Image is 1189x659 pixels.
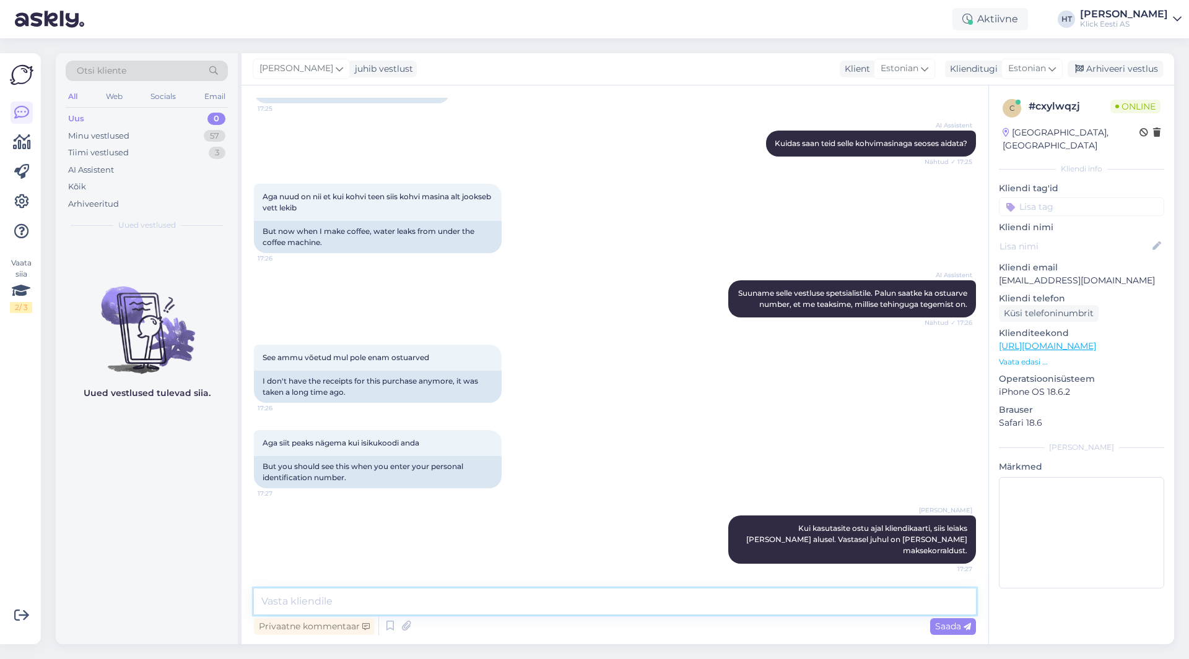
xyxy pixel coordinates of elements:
[77,64,126,77] span: Otsi kliente
[263,353,429,362] span: See ammu võetud mul pole enam ostuarved
[56,264,238,376] img: No chats
[258,489,304,498] span: 17:27
[254,618,375,635] div: Privaatne kommentaar
[68,113,84,125] div: Uus
[999,416,1164,429] p: Safari 18.6
[999,163,1164,174] div: Kliendi info
[1058,11,1075,28] div: HT
[148,88,178,105] div: Socials
[258,403,304,413] span: 17:26
[999,460,1164,473] p: Märkmed
[258,104,304,113] span: 17:25
[999,197,1164,216] input: Lisa tag
[925,157,972,166] span: Nähtud ✓ 17:25
[926,564,972,574] span: 17:27
[746,523,969,555] span: Kui kasutasite ostu ajal kliendikaarti, siis leiaks [PERSON_NAME] alusel. Vastasel juhul on [PERS...
[999,274,1164,287] p: [EMAIL_ADDRESS][DOMAIN_NAME]
[1008,62,1046,75] span: Estonian
[926,270,972,280] span: AI Assistent
[258,254,304,263] span: 17:26
[263,438,419,447] span: Aga siit peaks nägema kui isikukoodi anda
[1003,126,1139,152] div: [GEOGRAPHIC_DATA], [GEOGRAPHIC_DATA]
[118,220,176,231] span: Uued vestlused
[999,356,1164,368] p: Vaata edasi ...
[68,164,114,176] div: AI Assistent
[68,181,86,193] div: Kõik
[10,302,32,313] div: 2 / 3
[919,506,972,515] span: [PERSON_NAME]
[202,88,228,105] div: Email
[68,198,119,210] div: Arhiveeritud
[207,113,225,125] div: 0
[881,62,918,75] span: Estonian
[999,261,1164,274] p: Kliendi email
[68,130,129,142] div: Minu vestlused
[925,318,972,327] span: Nähtud ✓ 17:26
[999,442,1164,453] div: [PERSON_NAME]
[1080,9,1168,19] div: [PERSON_NAME]
[259,62,333,75] span: [PERSON_NAME]
[999,385,1164,398] p: iPhone OS 18.6.2
[254,456,502,488] div: But you should see this when you enter your personal identification number.
[10,63,33,87] img: Askly Logo
[254,221,502,253] div: But now when I make coffee, water leaks from under the coffee machine.
[263,192,493,212] span: Aga nuud on nii et kui kohvi teen siis kohvi masina alt jookseb vett lekib
[103,88,125,105] div: Web
[204,130,225,142] div: 57
[1029,99,1110,114] div: # cxylwqzj
[999,305,1099,322] div: Küsi telefoninumbrit
[1110,100,1161,113] span: Online
[84,387,211,400] p: Uued vestlused tulevad siia.
[935,621,971,632] span: Saada
[68,147,129,159] div: Tiimi vestlused
[999,182,1164,195] p: Kliendi tag'id
[840,62,870,75] div: Klient
[209,147,225,159] div: 3
[738,288,969,309] span: Suuname selle vestluse spetsialistile. Palun saatke ka ostuarve number, et me teaksime, millise t...
[775,139,967,148] span: Kuidas saan teid selle kohvimasinaga seoses aidata?
[999,373,1164,385] p: Operatsioonisüsteem
[10,257,32,313] div: Vaata siia
[254,371,502,403] div: I don't have the receipts for this purchase anymore, it was taken a long time ago.
[952,8,1028,30] div: Aktiivne
[999,340,1096,351] a: [URL][DOMAIN_NAME]
[66,88,80,105] div: All
[350,62,413,75] div: juhib vestlust
[945,62,998,75] div: Klienditugi
[1080,9,1182,29] a: [PERSON_NAME]Klick Eesti AS
[999,292,1164,305] p: Kliendi telefon
[999,327,1164,340] p: Klienditeekond
[1009,103,1015,113] span: c
[999,403,1164,416] p: Brauser
[1000,239,1150,253] input: Lisa nimi
[999,221,1164,234] p: Kliendi nimi
[1080,19,1168,29] div: Klick Eesti AS
[1068,61,1163,77] div: Arhiveeri vestlus
[926,121,972,130] span: AI Assistent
